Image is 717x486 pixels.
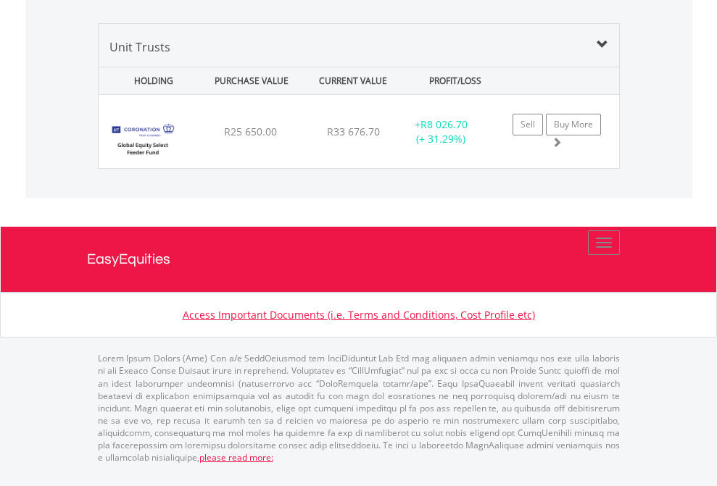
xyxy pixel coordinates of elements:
[420,117,468,131] span: R8 026.70
[546,114,601,135] a: Buy More
[109,39,170,55] span: Unit Trusts
[396,117,486,146] div: + (+ 31.29%)
[224,125,277,138] span: R25 650.00
[199,451,273,464] a: please read more:
[327,125,380,138] span: R33 676.70
[87,227,631,292] a: EasyEquities
[513,114,543,135] a: Sell
[406,67,505,94] div: PROFIT/LOSS
[183,308,535,322] a: Access Important Documents (i.e. Terms and Conditions, Cost Profile etc)
[304,67,402,94] div: CURRENT VALUE
[100,67,199,94] div: HOLDING
[106,113,179,164] img: UT.ZA.CGEFP.png
[98,352,620,464] p: Lorem Ipsum Dolors (Ame) Con a/e SeddOeiusmod tem InciDiduntut Lab Etd mag aliquaen admin veniamq...
[202,67,301,94] div: PURCHASE VALUE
